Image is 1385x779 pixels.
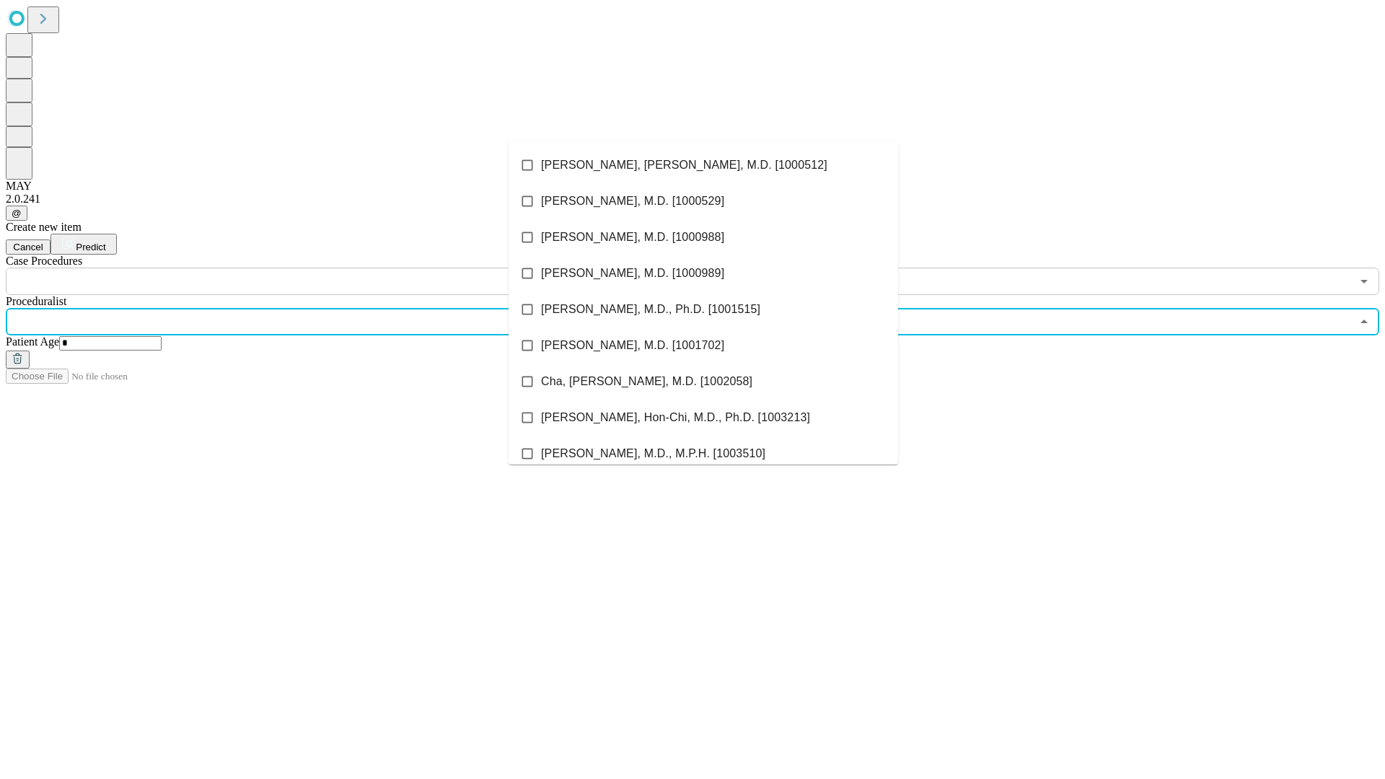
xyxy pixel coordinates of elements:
[1354,271,1374,291] button: Open
[6,221,82,233] span: Create new item
[6,193,1379,206] div: 2.0.241
[541,445,765,462] span: [PERSON_NAME], M.D., M.P.H. [1003510]
[541,193,724,210] span: [PERSON_NAME], M.D. [1000529]
[12,208,22,219] span: @
[541,229,724,246] span: [PERSON_NAME], M.D. [1000988]
[541,265,724,282] span: [PERSON_NAME], M.D. [1000989]
[6,239,50,255] button: Cancel
[541,301,760,318] span: [PERSON_NAME], M.D., Ph.D. [1001515]
[1354,312,1374,332] button: Close
[50,234,117,255] button: Predict
[541,337,724,354] span: [PERSON_NAME], M.D. [1001702]
[6,180,1379,193] div: MAY
[541,409,810,426] span: [PERSON_NAME], Hon-Chi, M.D., Ph.D. [1003213]
[6,206,27,221] button: @
[6,255,82,267] span: Scheduled Procedure
[541,373,752,390] span: Cha, [PERSON_NAME], M.D. [1002058]
[6,295,66,307] span: Proceduralist
[76,242,105,252] span: Predict
[13,242,43,252] span: Cancel
[541,157,827,174] span: [PERSON_NAME], [PERSON_NAME], M.D. [1000512]
[6,335,59,348] span: Patient Age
